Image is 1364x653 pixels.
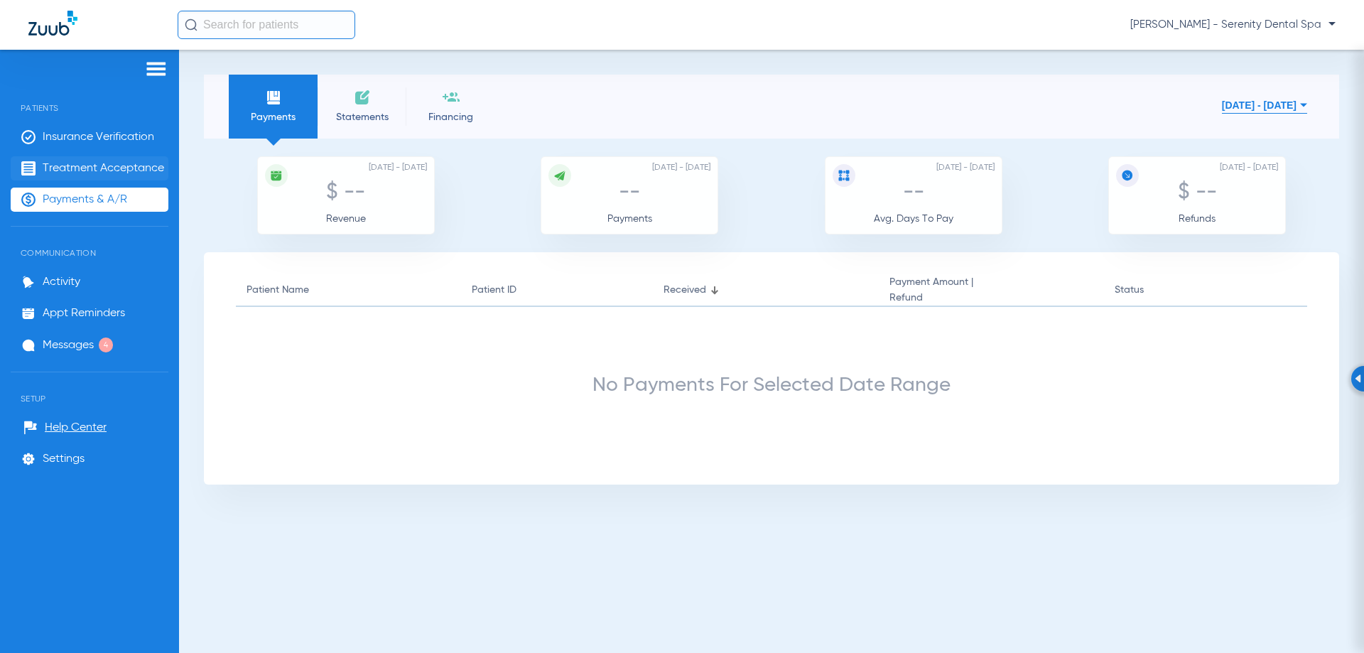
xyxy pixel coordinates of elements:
img: icon [1121,169,1134,182]
div: Payment Amount | [889,274,973,306]
span: Patients [11,82,168,113]
span: [PERSON_NAME] - Serenity Dental Spa [1130,18,1336,32]
img: invoices icon [354,89,371,106]
span: Payments & A/R [43,193,127,207]
span: $ -- [1178,182,1217,203]
div: Received [664,282,867,298]
img: hamburger-icon [145,60,168,77]
span: Revenue [326,214,366,224]
span: Activity [43,275,80,289]
span: Treatment Acceptance [43,161,164,176]
img: icon [270,169,283,182]
iframe: Chat Widget [1293,585,1364,653]
button: [DATE] - [DATE] [1222,91,1307,119]
span: Communication [11,227,168,258]
span: -- [903,182,924,203]
img: Arrow [1355,374,1361,383]
span: Settings [43,452,85,466]
img: Search Icon [185,18,197,31]
div: Patient Name [247,282,309,298]
img: icon [553,169,566,182]
input: Search for patients [178,11,355,39]
div: Payment Amount |Refund [889,274,1093,306]
span: [DATE] - [DATE] [652,161,710,175]
span: Avg. Days To Pay [874,214,953,224]
span: Appt Reminders [43,306,125,320]
span: [DATE] - [DATE] [369,161,427,175]
div: Received [664,282,706,298]
span: 4 [99,338,113,352]
div: Status [1115,282,1144,298]
span: Messages [43,338,94,352]
span: $ -- [326,182,365,203]
span: [DATE] - [DATE] [1220,161,1278,175]
span: Setup [11,372,168,404]
span: [DATE] - [DATE] [936,161,995,175]
span: Financing [417,110,485,124]
div: Patient ID [472,282,642,298]
div: Patient Name [247,282,450,298]
img: Zuub Logo [28,11,77,36]
img: icon [838,169,850,182]
img: financing icon [443,89,460,106]
div: No Payments For Selected Date Range [236,378,1307,392]
div: Patient ID [472,282,516,298]
span: Payments [239,110,307,124]
span: Statements [328,110,396,124]
img: payments icon [265,89,282,106]
span: Insurance Verification [43,130,154,144]
span: Help Center [45,421,107,435]
div: Status [1115,282,1262,298]
span: -- [619,182,640,203]
span: Refund [889,290,973,306]
span: Refunds [1179,214,1216,224]
span: Payments [607,214,652,224]
a: Help Center [23,421,107,435]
